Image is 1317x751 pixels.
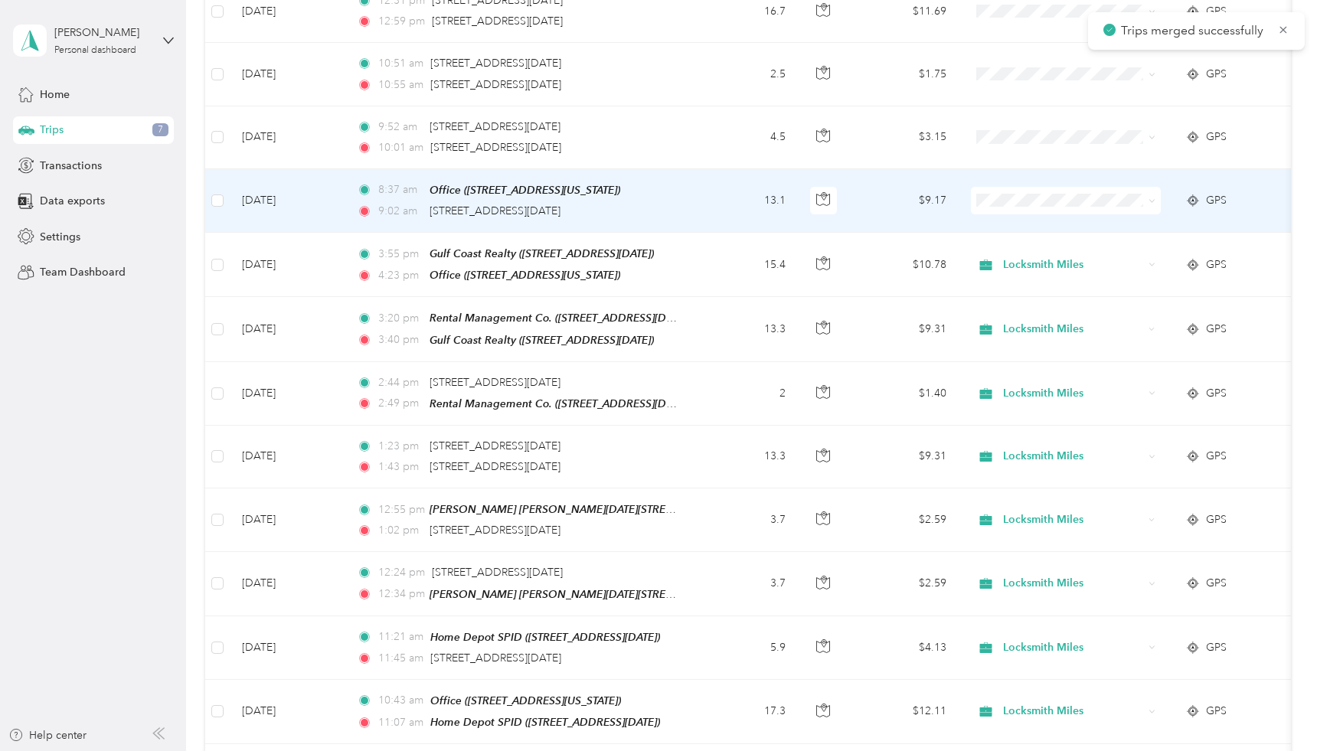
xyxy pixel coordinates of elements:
td: [DATE] [230,233,345,297]
div: [PERSON_NAME] [54,24,150,41]
span: [STREET_ADDRESS][DATE] [430,460,560,473]
span: GPS [1206,3,1227,20]
span: [STREET_ADDRESS][DATE] [432,15,563,28]
span: Data exports [40,193,105,209]
td: [DATE] [230,362,345,426]
span: [PERSON_NAME] [PERSON_NAME][DATE][STREET_ADDRESS][DATE]) [430,503,770,516]
td: [DATE] [230,552,345,615]
span: 10:43 am [378,692,423,709]
td: 3.7 [697,552,798,615]
td: [DATE] [230,169,345,233]
span: Locksmith Miles [1003,256,1143,273]
span: 12:59 pm [378,13,425,30]
td: $1.75 [851,43,959,106]
span: [STREET_ADDRESS][DATE] [432,566,563,579]
span: 12:55 pm [378,501,422,518]
td: [DATE] [230,106,345,169]
span: Locksmith Miles [1003,703,1143,720]
span: 3:55 pm [378,246,422,263]
td: $12.11 [851,680,959,744]
span: Team Dashboard [40,264,126,280]
td: $9.31 [851,426,959,488]
td: $9.31 [851,297,959,361]
span: GPS [1206,256,1227,273]
td: 2 [697,362,798,426]
span: 9:52 am [378,119,422,136]
span: Rental Management Co. ([STREET_ADDRESS][DATE]) [430,397,690,410]
p: Trips merged successfully [1121,21,1266,41]
span: 7 [152,123,168,137]
span: 8:37 am [378,181,422,198]
span: 10:55 am [378,77,423,93]
span: Rental Management Co. ([STREET_ADDRESS][DATE]) [430,312,690,325]
span: 9:02 am [378,203,422,220]
span: 2:49 pm [378,395,422,412]
td: $4.13 [851,616,959,680]
span: 11:21 am [378,629,423,645]
span: 11:45 am [378,650,423,667]
span: Home Depot SPID ([STREET_ADDRESS][DATE]) [430,716,660,728]
td: [DATE] [230,616,345,680]
span: [STREET_ADDRESS][DATE] [430,57,561,70]
span: [PERSON_NAME] [PERSON_NAME][DATE][STREET_ADDRESS][DATE]) [430,588,770,601]
td: 3.7 [697,488,798,552]
span: 12:34 pm [378,586,422,602]
span: 3:40 pm [378,331,422,348]
span: Locksmith Miles [1003,385,1143,402]
td: $1.40 [851,362,959,426]
span: GPS [1206,511,1227,528]
span: 1:23 pm [378,438,422,455]
span: Locksmith Miles [1003,321,1143,338]
span: 10:01 am [378,139,423,156]
span: Office ([STREET_ADDRESS][US_STATE]) [430,694,621,707]
td: [DATE] [230,43,345,106]
span: GPS [1206,321,1227,338]
td: 17.3 [697,680,798,744]
span: 12:24 pm [378,564,425,581]
span: 1:43 pm [378,459,422,475]
td: 13.3 [697,297,798,361]
span: [STREET_ADDRESS][DATE] [430,524,560,537]
span: Settings [40,229,80,245]
td: [DATE] [230,488,345,552]
span: Home Depot SPID ([STREET_ADDRESS][DATE]) [430,631,660,643]
td: [DATE] [230,297,345,361]
span: GPS [1206,703,1227,720]
button: Help center [8,727,87,743]
span: Locksmith Miles [1003,448,1143,465]
span: GPS [1206,129,1227,145]
td: [DATE] [230,680,345,744]
span: Trips [40,122,64,138]
span: Transactions [40,158,102,174]
span: [STREET_ADDRESS][DATE] [430,439,560,452]
span: Locksmith Miles [1003,639,1143,656]
td: 15.4 [697,233,798,297]
span: 11:07 am [378,714,423,731]
td: $10.78 [851,233,959,297]
span: Office ([STREET_ADDRESS][US_STATE]) [430,269,620,281]
div: Personal dashboard [54,46,136,55]
span: Locksmith Miles [1003,575,1143,592]
iframe: Everlance-gr Chat Button Frame [1231,665,1317,751]
span: GPS [1206,448,1227,465]
span: [STREET_ADDRESS][DATE] [430,141,561,154]
td: $2.59 [851,488,959,552]
span: GPS [1206,575,1227,592]
span: 1:02 pm [378,522,422,539]
span: Gulf Coast Realty ([STREET_ADDRESS][DATE]) [430,247,654,260]
span: Locksmith Miles [1003,511,1143,528]
td: $2.59 [851,552,959,615]
span: 4:23 pm [378,267,422,284]
span: [STREET_ADDRESS][DATE] [430,120,560,133]
td: 5.9 [697,616,798,680]
span: 10:51 am [378,55,423,72]
td: 13.1 [697,169,798,233]
td: $9.17 [851,169,959,233]
span: GPS [1206,66,1227,83]
span: [STREET_ADDRESS][DATE] [430,78,561,91]
span: [STREET_ADDRESS][DATE] [430,376,560,389]
span: GPS [1206,192,1227,209]
span: Home [40,87,70,103]
span: Office ([STREET_ADDRESS][US_STATE]) [430,184,620,196]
